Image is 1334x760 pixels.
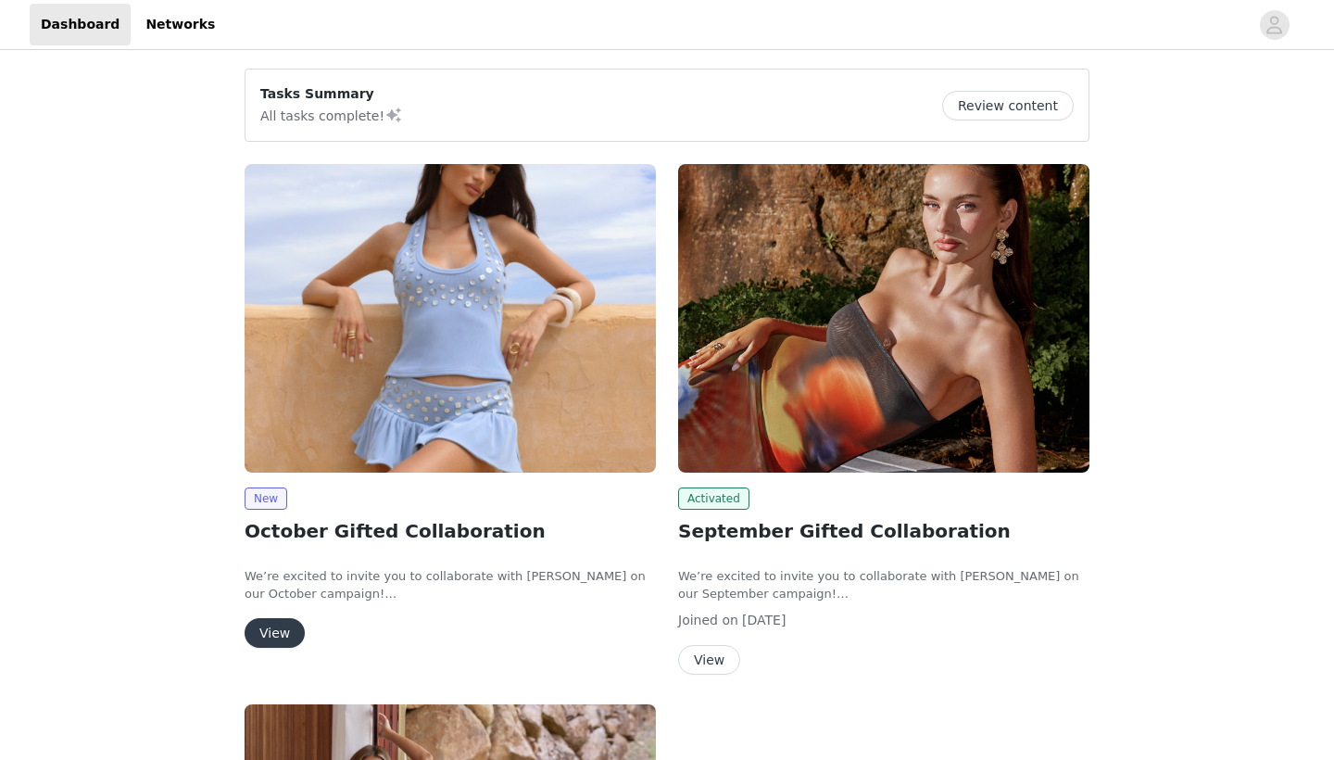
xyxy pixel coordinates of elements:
a: View [245,627,305,640]
p: Tasks Summary [260,84,403,104]
span: New [245,488,287,510]
button: View [245,618,305,648]
span: [DATE] [742,613,786,627]
p: All tasks complete! [260,104,403,126]
h2: October Gifted Collaboration [245,517,656,545]
button: Review content [942,91,1074,120]
a: Networks [134,4,226,45]
div: avatar [1265,10,1283,40]
img: Peppermayo EU [678,164,1089,473]
p: We’re excited to invite you to collaborate with [PERSON_NAME] on our October campaign! [245,567,656,603]
span: Joined on [678,613,738,627]
button: View [678,645,740,675]
img: Peppermayo EU [245,164,656,473]
a: View [678,653,740,667]
p: We’re excited to invite you to collaborate with [PERSON_NAME] on our September campaign! [678,567,1089,603]
h2: September Gifted Collaboration [678,517,1089,545]
span: Activated [678,488,749,510]
a: Dashboard [30,4,131,45]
